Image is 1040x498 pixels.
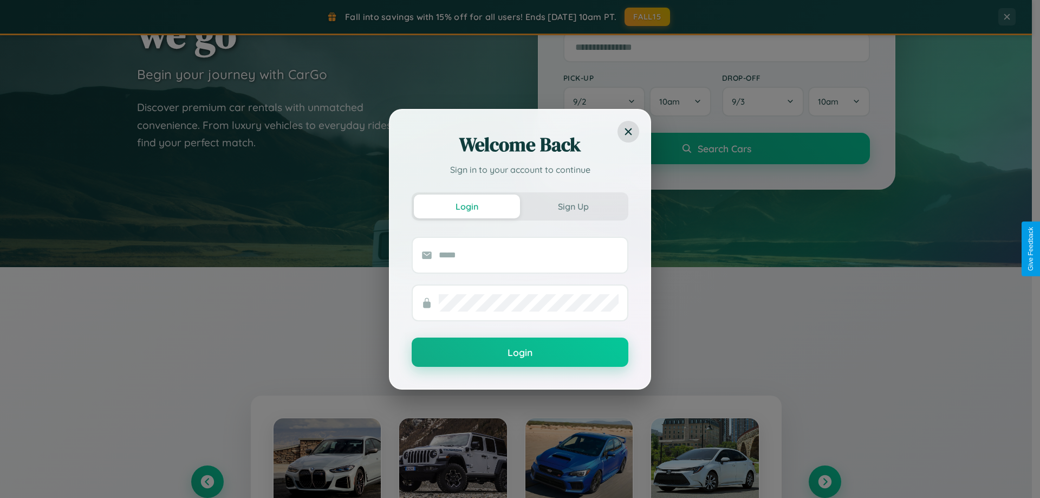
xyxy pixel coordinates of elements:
[412,338,628,367] button: Login
[414,195,520,218] button: Login
[1027,227,1035,271] div: Give Feedback
[520,195,626,218] button: Sign Up
[412,132,628,158] h2: Welcome Back
[412,163,628,176] p: Sign in to your account to continue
